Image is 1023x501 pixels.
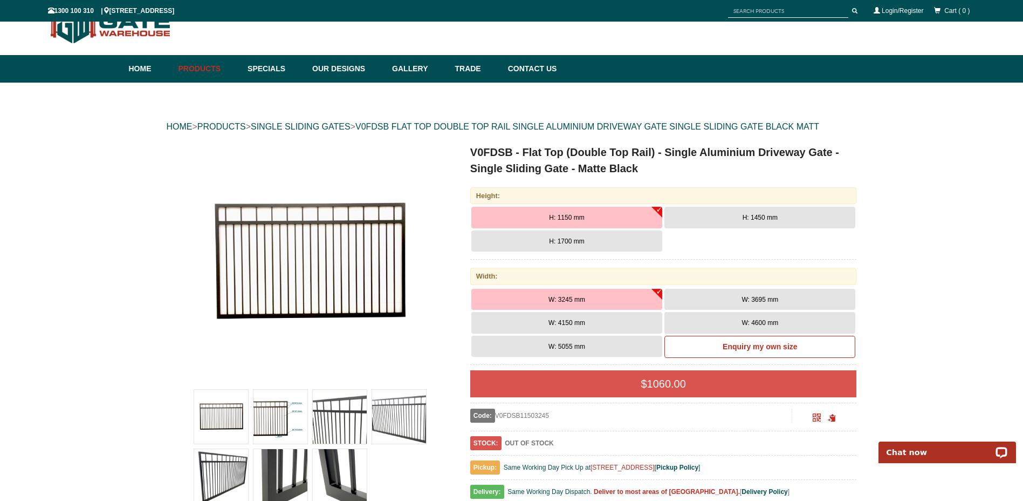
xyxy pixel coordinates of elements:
[548,296,585,303] span: W: 3245 mm
[470,144,857,177] h1: V0FDSB - Flat Top (Double Top Rail) - Single Aluminium Driveway Gate - Single Sliding Gate - Matt...
[470,187,857,204] div: Height:
[882,7,923,15] a: Login/Register
[741,296,778,303] span: W: 3695 mm
[471,207,662,228] button: H: 1150 mm
[470,436,502,450] span: STOCK:
[471,231,662,252] button: H: 1700 mm
[470,409,495,423] span: Code:
[167,122,193,131] a: HOME
[549,238,584,245] span: H: 1700 mm
[470,485,504,499] span: Delivery:
[471,289,662,310] button: W: 3245 mm
[664,312,855,334] button: W: 4600 mm
[167,110,857,144] div: > > >
[503,55,557,83] a: Contact Us
[944,7,970,15] span: Cart ( 0 )
[741,488,787,496] a: Delivery Policy
[656,464,698,471] a: Pickup Policy
[470,268,857,285] div: Width:
[191,144,429,382] img: V0FDSB - Flat Top (Double Top Rail) - Single Aluminium Driveway Gate - Single Sliding Gate - Matt...
[548,319,585,327] span: W: 4150 mm
[387,55,449,83] a: Gallery
[871,429,1023,463] iframe: LiveChat chat widget
[743,214,778,221] span: H: 1450 mm
[251,122,351,131] a: SINGLE SLIDING GATES
[313,390,367,444] img: V0FDSB - Flat Top (Double Top Rail) - Single Aluminium Driveway Gate - Single Sliding Gate - Matt...
[471,312,662,334] button: W: 4150 mm
[48,7,175,15] span: 1300 100 310 | [STREET_ADDRESS]
[197,122,246,131] a: PRODUCTS
[470,461,500,475] span: Pickup:
[505,439,553,447] b: OUT OF STOCK
[504,464,701,471] span: Same Working Day Pick Up at [ ]
[728,4,848,18] input: SEARCH PRODUCTS
[664,289,855,310] button: W: 3695 mm
[449,55,502,83] a: Trade
[307,55,387,83] a: Our Designs
[664,336,855,358] a: Enquiry my own size
[173,55,243,83] a: Products
[591,464,655,471] a: [STREET_ADDRESS]
[168,144,453,382] a: V0FDSB - Flat Top (Double Top Rail) - Single Aluminium Driveway Gate - Single Sliding Gate - Matt...
[253,390,307,444] img: V0FDSB - Flat Top (Double Top Rail) - Single Aluminium Driveway Gate - Single Sliding Gate - Matt...
[594,488,740,496] b: Deliver to most areas of [GEOGRAPHIC_DATA].
[355,122,819,131] a: V0FDSB FLAT TOP DOUBLE TOP RAIL SINGLE ALUMINIUM DRIVEWAY GATE SINGLE SLIDING GATE BLACK MATT
[194,390,248,444] img: V0FDSB - Flat Top (Double Top Rail) - Single Aluminium Driveway Gate - Single Sliding Gate - Matt...
[828,414,836,422] span: Click to copy the URL
[471,336,662,357] button: W: 5055 mm
[242,55,307,83] a: Specials
[470,370,857,397] div: $
[470,409,792,423] div: V0FDSB11503245
[548,343,585,350] span: W: 5055 mm
[813,415,821,423] a: Click to enlarge and scan to share.
[129,55,173,83] a: Home
[741,319,778,327] span: W: 4600 mm
[664,207,855,228] button: H: 1450 mm
[647,378,686,390] span: 1060.00
[507,488,592,496] span: Same Working Day Dispatch.
[723,342,797,351] b: Enquiry my own size
[549,214,584,221] span: H: 1150 mm
[372,390,426,444] img: V0FDSB - Flat Top (Double Top Rail) - Single Aluminium Driveway Gate - Single Sliding Gate - Matt...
